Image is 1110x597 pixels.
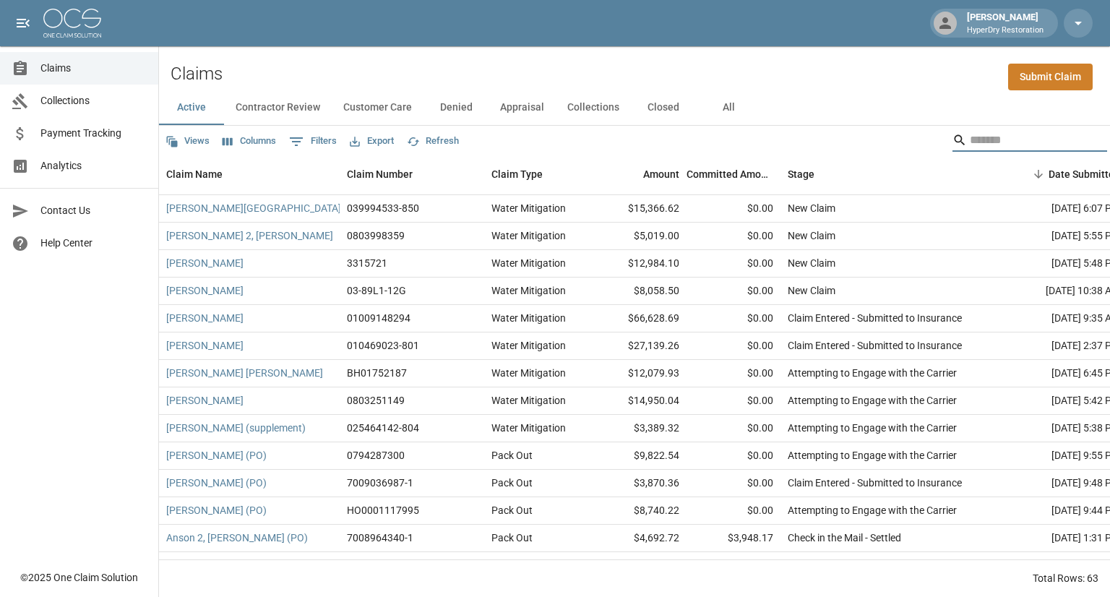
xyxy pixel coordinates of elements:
div: $9,822.54 [593,442,687,470]
div: CP0021084335 [347,558,418,572]
div: Claim Name [166,154,223,194]
button: Refresh [403,130,462,153]
div: $15,503.24 [593,552,687,580]
div: $0.00 [687,250,780,278]
div: 03-89L1-12G [347,283,406,298]
div: $0.00 [687,415,780,442]
div: $0.00 [687,360,780,387]
div: [PERSON_NAME] [961,10,1049,36]
div: $5,019.00 [593,223,687,250]
div: Claim Entered - Submitted to Insurance [788,476,962,490]
div: Search [952,129,1107,155]
div: $3,870.36 [593,470,687,497]
div: Claim Entered - Submitted to Insurance [788,338,962,353]
div: Water Mitigation [491,228,566,243]
button: Closed [631,90,696,125]
div: Claim Number [347,154,413,194]
div: $0.00 [687,387,780,415]
div: Water Mitigation [491,201,566,215]
span: Analytics [40,158,147,173]
div: Total Rows: 63 [1033,571,1098,585]
div: 7009036987-1 [347,476,413,490]
button: Customer Care [332,90,423,125]
div: Water Mitigation [491,256,566,270]
div: Attempting to Engage with the Carrier [788,366,957,380]
div: Amount [593,154,687,194]
div: Committed Amount [687,154,773,194]
div: HO0001117995 [347,503,419,517]
a: [PERSON_NAME] (supplement) [166,421,306,435]
div: $15,366.62 [593,195,687,223]
a: [PERSON_NAME][GEOGRAPHIC_DATA] (PO) [166,558,364,572]
a: [PERSON_NAME] [166,311,244,325]
h2: Claims [171,64,223,85]
button: Collections [556,90,631,125]
div: © 2025 One Claim Solution [20,570,138,585]
div: New Claim [788,283,835,298]
div: $0.00 [687,278,780,305]
div: Water Mitigation [491,393,566,408]
button: Select columns [219,130,280,153]
div: Claim Name [159,154,340,194]
button: Sort [1028,164,1049,184]
a: [PERSON_NAME] [166,283,244,298]
div: Amount [643,154,679,194]
div: Water Mitigation [491,366,566,380]
button: Show filters [285,130,340,153]
div: $0.00 [687,223,780,250]
div: $14,950.04 [593,387,687,415]
div: Stage [780,154,997,194]
a: Submit Claim [1008,64,1093,90]
div: $0.00 [687,332,780,360]
div: $0.00 [687,470,780,497]
div: New Claim [788,256,835,270]
button: Contractor Review [224,90,332,125]
div: New Claim [788,228,835,243]
span: Claims [40,61,147,76]
div: Claim Number [340,154,484,194]
div: Claim Entered - Submitted to Insurance [788,311,962,325]
div: $0.00 [687,442,780,470]
div: Pack Out [491,448,533,463]
div: 3315721 [347,256,387,270]
a: [PERSON_NAME] [166,256,244,270]
div: Water Mitigation [491,421,566,435]
div: $27,139.26 [593,332,687,360]
div: dynamic tabs [159,90,1110,125]
div: Pack Out [491,531,533,545]
div: 0803998359 [347,228,405,243]
div: $12,984.10 [593,250,687,278]
button: Export [346,130,397,153]
a: [PERSON_NAME] [166,338,244,353]
div: $0.00 [687,305,780,332]
div: $0.00 [687,195,780,223]
a: [PERSON_NAME] [166,393,244,408]
button: Denied [423,90,489,125]
div: Attempting to Engage with the Carrier [788,503,957,517]
div: Negotiating with the Carrier [788,558,911,572]
div: Attempting to Engage with the Carrier [788,448,957,463]
div: $3,389.32 [593,415,687,442]
div: Pack Out [491,476,533,490]
div: $0.00 [687,497,780,525]
div: Attempting to Engage with the Carrier [788,393,957,408]
div: $8,058.50 [593,278,687,305]
div: Claim Type [491,154,543,194]
div: New Claim [788,201,835,215]
div: $3,948.17 [687,525,780,552]
div: 039994533-850 [347,201,419,215]
div: Check in the Mail - Settled [788,531,901,545]
div: BH01752187 [347,366,407,380]
span: Help Center [40,236,147,251]
div: Claim Type [484,154,593,194]
img: ocs-logo-white-transparent.png [43,9,101,38]
button: Views [162,130,213,153]
a: [PERSON_NAME] 2, [PERSON_NAME] [166,228,333,243]
span: Contact Us [40,203,147,218]
div: 0803251149 [347,393,405,408]
div: 010469023-801 [347,338,419,353]
a: [PERSON_NAME] (PO) [166,448,267,463]
div: 7008964340-1 [347,531,413,545]
button: open drawer [9,9,38,38]
a: [PERSON_NAME] (PO) [166,503,267,517]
